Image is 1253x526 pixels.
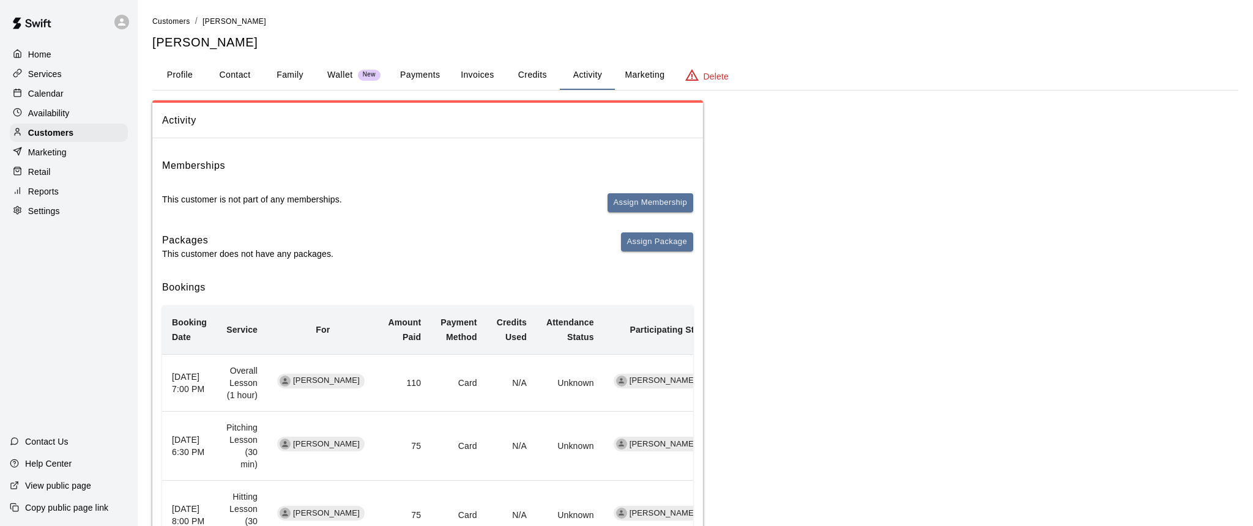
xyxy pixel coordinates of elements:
div: Andrew Fegley [280,508,291,519]
b: Payment Method [441,317,477,342]
a: Customers [10,124,128,142]
p: This customer is not part of any memberships. [162,193,342,206]
th: [DATE] 7:00 PM [162,354,217,411]
td: Card [431,354,486,411]
p: Home [28,48,51,61]
button: Assign Membership [608,193,693,212]
div: [PERSON_NAME] [614,374,701,388]
div: Andrew Fegley [280,439,291,450]
b: Credits Used [497,317,527,342]
a: Reports [10,182,128,201]
span: [PERSON_NAME] [625,508,701,519]
div: [PERSON_NAME] [614,506,701,520]
b: Amount Paid [388,317,421,342]
p: This customer does not have any packages. [162,248,333,260]
p: Settings [28,205,60,217]
nav: breadcrumb [152,15,1238,28]
a: Calendar [10,84,128,103]
td: Card [431,412,486,481]
a: Customers [152,16,190,26]
span: New [358,71,381,79]
p: Wallet [327,69,353,81]
h6: Bookings [162,280,693,295]
td: 75 [378,412,431,481]
div: basic tabs example [152,61,1238,90]
div: Andrew Fegley [280,376,291,387]
button: Marketing [615,61,674,90]
p: Customers [28,127,73,139]
p: Contact Us [25,435,69,448]
p: Calendar [28,87,64,100]
button: Assign Package [621,232,693,251]
span: Activity [162,113,693,128]
a: Settings [10,202,128,220]
li: / [195,15,198,28]
span: [PERSON_NAME] [288,508,365,519]
span: [PERSON_NAME] [203,17,266,26]
div: [PERSON_NAME] [614,437,701,451]
td: 110 [378,354,431,411]
span: [PERSON_NAME] [625,439,701,450]
div: Conner Hall [616,508,627,519]
div: Conner Hall [616,439,627,450]
button: Family [262,61,318,90]
p: Services [28,68,62,80]
b: For [316,325,330,335]
td: Unknown [537,412,604,481]
span: [PERSON_NAME] [288,375,365,387]
a: Retail [10,163,128,181]
button: Profile [152,61,207,90]
h6: Packages [162,232,333,248]
b: Booking Date [172,317,207,342]
td: Overall Lesson (1 hour) [217,354,267,411]
p: Marketing [28,146,67,158]
b: Attendance Status [546,317,594,342]
p: Copy public page link [25,502,108,514]
button: Activity [560,61,615,90]
b: Participating Staff [630,325,705,335]
h5: [PERSON_NAME] [152,34,1238,51]
th: [DATE] 6:30 PM [162,412,217,481]
p: View public page [25,480,91,492]
button: Invoices [450,61,505,90]
p: Help Center [25,457,72,470]
span: [PERSON_NAME] [625,375,701,387]
td: Pitching Lesson (30 min) [217,412,267,481]
td: Unknown [537,354,604,411]
button: Credits [505,61,560,90]
a: Services [10,65,128,83]
b: Service [226,325,258,335]
button: Contact [207,61,262,90]
span: [PERSON_NAME] [288,439,365,450]
div: Conner Hall [616,376,627,387]
p: Delete [704,70,729,83]
td: N/A [487,412,537,481]
span: Customers [152,17,190,26]
a: Marketing [10,143,128,161]
p: Reports [28,185,59,198]
button: Payments [390,61,450,90]
h6: Memberships [162,158,225,174]
a: Availability [10,104,128,122]
p: Retail [28,166,51,178]
td: N/A [487,354,537,411]
a: Home [10,45,128,64]
p: Availability [28,107,70,119]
